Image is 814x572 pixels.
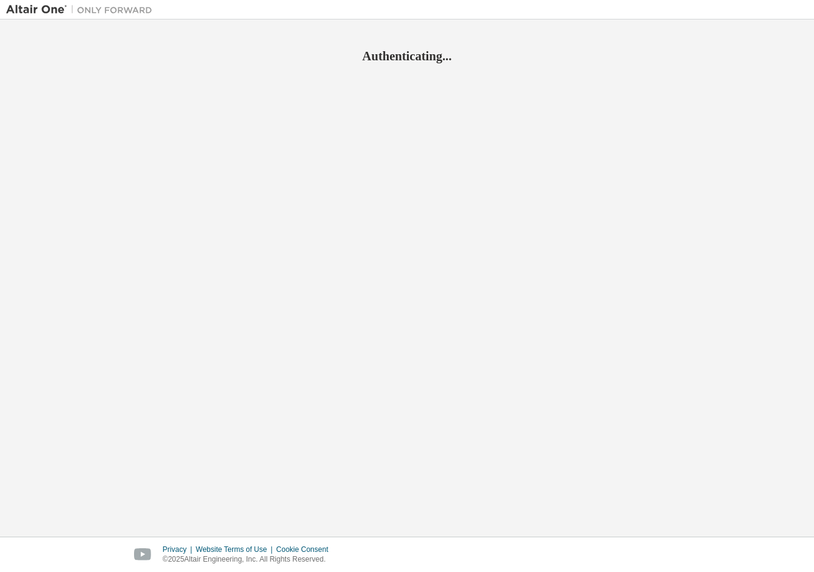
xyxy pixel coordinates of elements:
[276,545,335,554] div: Cookie Consent
[163,545,196,554] div: Privacy
[163,554,336,565] p: © 2025 Altair Engineering, Inc. All Rights Reserved.
[134,548,152,561] img: youtube.svg
[6,4,158,16] img: Altair One
[6,48,808,64] h2: Authenticating...
[196,545,276,554] div: Website Terms of Use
